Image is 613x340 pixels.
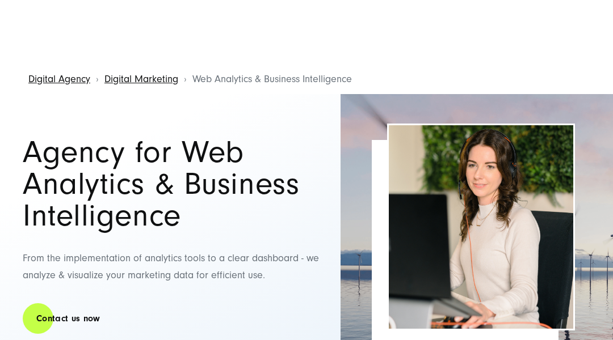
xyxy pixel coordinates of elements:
img: Web Analytics & Business Intelligence | Digitalagentur SUNZINET [389,125,573,329]
p: From the implementation of analytics tools to a clear dashboard - we analyze & visualize your mar... [23,250,321,284]
a: Contact us now [23,303,114,335]
h1: Agency for Web Analytics & Business Intelligence [23,137,321,232]
span: Web Analytics & Business Intelligence [192,73,352,85]
a: Digital Agency [28,73,90,85]
a: Digital Marketing [104,73,178,85]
